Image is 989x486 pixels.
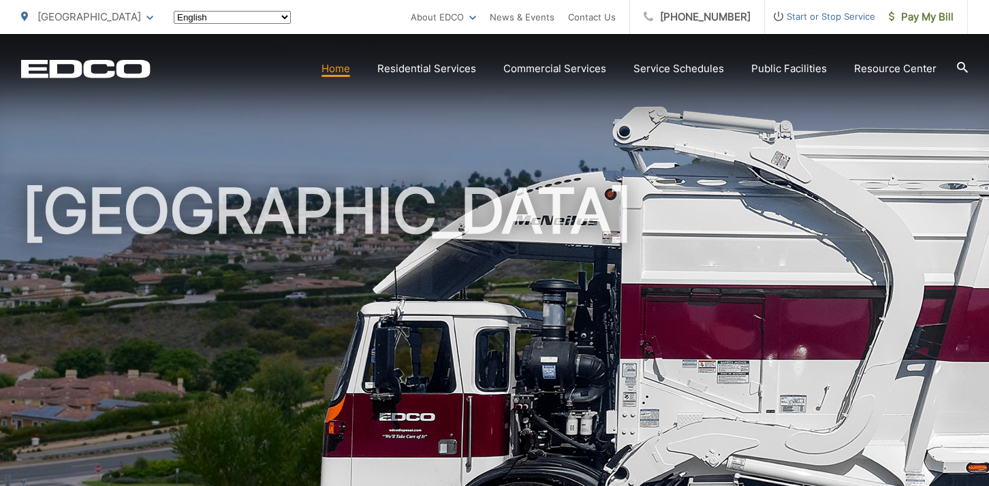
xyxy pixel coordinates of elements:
a: Contact Us [568,9,616,25]
a: Resource Center [854,61,937,77]
a: Public Facilities [751,61,827,77]
span: Pay My Bill [889,9,954,25]
a: News & Events [490,9,554,25]
a: EDCD logo. Return to the homepage. [21,59,151,78]
a: About EDCO [411,9,476,25]
a: Residential Services [377,61,476,77]
a: Home [321,61,350,77]
a: Service Schedules [633,61,724,77]
span: [GEOGRAPHIC_DATA] [37,10,141,23]
a: Commercial Services [503,61,606,77]
select: Select a language [174,11,291,24]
